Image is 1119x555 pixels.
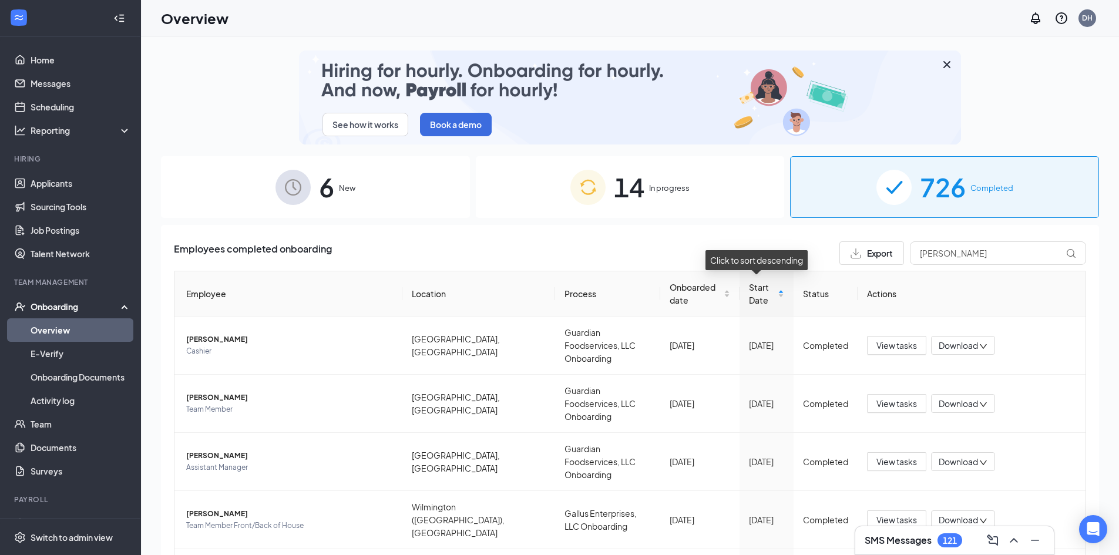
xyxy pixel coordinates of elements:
th: Employee [174,271,402,317]
a: Activity log [31,389,131,412]
span: View tasks [876,513,917,526]
div: [DATE] [670,513,731,526]
div: Onboarding [31,301,121,312]
span: 14 [614,167,644,207]
a: Applicants [31,171,131,195]
div: Switch to admin view [31,532,113,543]
th: Actions [858,271,1086,317]
div: [DATE] [749,397,784,410]
button: View tasks [867,394,926,413]
svg: Settings [14,532,26,543]
span: Completed [970,182,1013,194]
button: ComposeMessage [983,531,1002,550]
div: Completed [803,339,848,352]
div: [DATE] [670,455,731,468]
span: View tasks [876,397,917,410]
div: [DATE] [749,339,784,352]
th: Process [555,271,660,317]
button: Export [839,241,904,265]
a: Home [31,48,131,72]
a: Documents [31,436,131,459]
span: Download [939,339,978,352]
div: [DATE] [749,455,784,468]
div: 121 [943,536,957,546]
span: Start Date [749,281,775,307]
span: [PERSON_NAME] [186,392,393,403]
svg: WorkstreamLogo [13,12,25,23]
span: Cashier [186,345,393,357]
div: Completed [803,513,848,526]
svg: ChevronUp [1007,533,1021,547]
button: Minimize [1026,531,1044,550]
a: E-Verify [31,342,131,365]
td: [GEOGRAPHIC_DATA], [GEOGRAPHIC_DATA] [402,375,555,433]
a: Scheduling [31,95,131,119]
div: [DATE] [670,397,731,410]
a: Job Postings [31,218,131,242]
td: Guardian Foodservices, LLC Onboarding [555,375,660,433]
span: Team Member [186,403,393,415]
div: DH [1082,13,1093,23]
th: Status [794,271,858,317]
button: View tasks [867,336,926,355]
th: Location [402,271,555,317]
svg: QuestionInfo [1054,11,1068,25]
a: Sourcing Tools [31,195,131,218]
div: Payroll [14,495,129,504]
h1: Overview [161,8,228,28]
svg: Collapse [113,12,125,24]
a: Messages [31,72,131,95]
span: Export [867,249,893,257]
button: ChevronUp [1004,531,1023,550]
a: Onboarding Documents [31,365,131,389]
div: [DATE] [670,339,731,352]
button: View tasks [867,452,926,471]
svg: UserCheck [14,301,26,312]
span: Team Member Front/Back of House [186,520,393,532]
a: Team [31,412,131,436]
td: Wilmington ([GEOGRAPHIC_DATA]), [GEOGRAPHIC_DATA] [402,491,555,549]
button: See how it works [322,113,408,136]
svg: Analysis [14,125,26,136]
span: Employees completed onboarding [174,241,332,265]
button: View tasks [867,510,926,529]
div: Completed [803,397,848,410]
a: Surveys [31,459,131,483]
svg: Minimize [1028,533,1042,547]
span: Download [939,456,978,468]
span: Download [939,398,978,410]
span: Assistant Manager [186,462,393,473]
div: Team Management [14,277,129,287]
th: Onboarded date [660,271,740,317]
div: [DATE] [749,513,784,526]
a: Overview [31,318,131,342]
div: Completed [803,455,848,468]
span: View tasks [876,339,917,352]
span: [PERSON_NAME] [186,450,393,462]
span: down [979,401,987,409]
div: Click to sort descending [705,250,808,270]
span: [PERSON_NAME] [186,508,393,520]
span: down [979,517,987,525]
button: Book a demo [420,113,492,136]
span: Download [939,514,978,526]
td: Guardian Foodservices, LLC Onboarding [555,317,660,375]
div: Open Intercom Messenger [1079,515,1107,543]
div: Reporting [31,125,132,136]
svg: Cross [940,58,954,72]
td: [GEOGRAPHIC_DATA], [GEOGRAPHIC_DATA] [402,317,555,375]
span: New [339,182,355,194]
span: Onboarded date [670,281,722,307]
h3: SMS Messages [865,534,932,547]
span: View tasks [876,455,917,468]
svg: Notifications [1029,11,1043,25]
td: Guardian Foodservices, LLC Onboarding [555,433,660,491]
span: down [979,342,987,351]
img: payroll-small.gif [299,51,961,144]
div: Hiring [14,154,129,164]
span: 6 [319,167,334,207]
span: down [979,459,987,467]
svg: ComposeMessage [986,533,1000,547]
td: [GEOGRAPHIC_DATA], [GEOGRAPHIC_DATA] [402,433,555,491]
a: Talent Network [31,242,131,265]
